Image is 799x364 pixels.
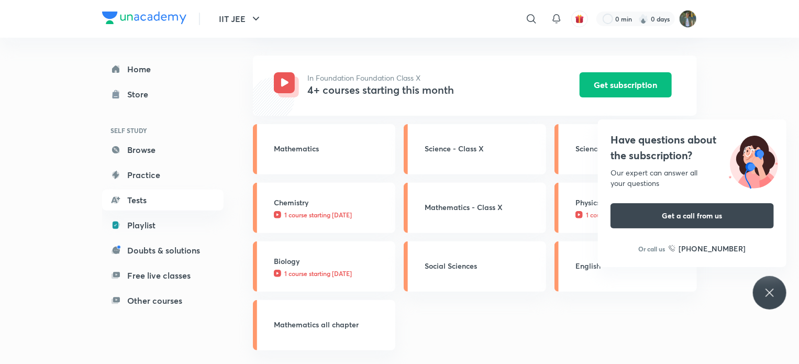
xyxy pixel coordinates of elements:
button: IIT JEE [213,8,269,29]
button: avatar [571,10,588,27]
h3: Biology [274,256,389,267]
button: Get a call from us [611,203,774,228]
img: window_courses.svg [575,211,583,218]
a: Social Sciences [404,241,546,292]
h4: Have questions about the subscription? [611,132,774,163]
img: streak [638,14,649,24]
div: Our expert can answer all your questions [611,168,774,189]
a: Company Logo [102,12,186,27]
img: ttu_illustration_new.svg [720,132,786,189]
img: Akanksha Roy [679,10,697,28]
a: English [554,241,697,292]
h3: English [575,260,691,271]
a: Other courses [102,290,224,311]
a: Mathematics [253,124,395,174]
a: Practice [102,164,224,185]
h3: Physics [575,197,691,208]
button: Get subscription [580,72,672,97]
a: Science - Class X [404,124,546,174]
a: Store [102,84,224,105]
h3: Chemistry [274,197,389,208]
img: window_courses.svg [274,211,281,218]
span: 1 course starting [DATE] [586,210,653,219]
a: Playlist [102,215,224,236]
div: Store [127,88,154,101]
h6: SELF STUDY [102,122,224,139]
a: Mathematics - Class X [404,183,546,233]
p: Or call us [639,244,665,253]
span: 1 course starting [DATE] [284,269,352,278]
a: Science [554,124,697,174]
h3: Mathematics [274,143,389,154]
a: Home [102,59,224,80]
span: 1 course starting [DATE] [284,210,352,219]
img: avatar [575,14,584,24]
img: Company Logo [102,12,186,24]
a: Biology1 course starting [DATE] [253,241,395,292]
a: Doubts & solutions [102,240,224,261]
h6: [PHONE_NUMBER] [679,243,746,254]
h3: Mathematics - Class X [425,202,540,213]
a: Free live classes [102,265,224,286]
h3: Social Sciences [425,260,540,271]
img: window_courses.svg [274,270,281,277]
a: Chemistry1 course starting [DATE] [253,183,395,233]
h3: Mathematics all chapter [274,319,389,330]
h3: Science [575,143,691,154]
img: Avatar [274,72,299,97]
a: [PHONE_NUMBER] [669,243,746,254]
h3: 4+ courses starting this month [299,83,454,96]
a: Browse [102,139,224,160]
a: Tests [102,190,224,211]
a: Mathematics all chapter [253,300,395,350]
p: In Foundation Foundation Class X [299,72,454,83]
h3: Science - Class X [425,143,540,154]
a: Physics1 course starting [DATE] [554,183,697,233]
